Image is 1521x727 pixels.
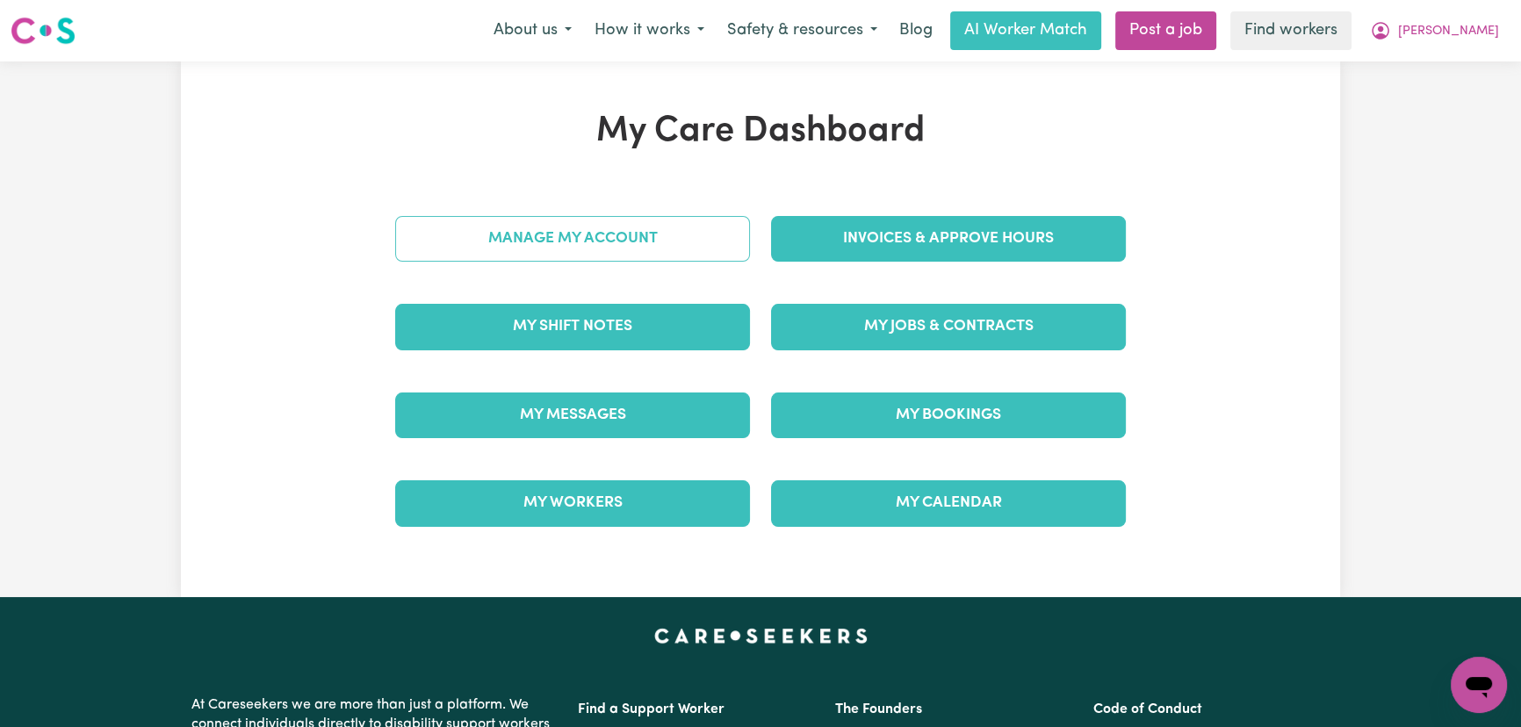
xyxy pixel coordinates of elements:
[889,11,943,50] a: Blog
[395,480,750,526] a: My Workers
[395,216,750,262] a: Manage My Account
[482,12,583,49] button: About us
[11,15,76,47] img: Careseekers logo
[395,392,750,438] a: My Messages
[1093,702,1202,716] a: Code of Conduct
[1115,11,1216,50] a: Post a job
[1359,12,1510,49] button: My Account
[771,216,1126,262] a: Invoices & Approve Hours
[654,629,868,643] a: Careseekers home page
[578,702,724,716] a: Find a Support Worker
[950,11,1101,50] a: AI Worker Match
[835,702,922,716] a: The Founders
[1398,22,1499,41] span: [PERSON_NAME]
[771,304,1126,349] a: My Jobs & Contracts
[716,12,889,49] button: Safety & resources
[11,11,76,51] a: Careseekers logo
[385,111,1136,153] h1: My Care Dashboard
[395,304,750,349] a: My Shift Notes
[1451,657,1507,713] iframe: Button to launch messaging window
[771,480,1126,526] a: My Calendar
[1230,11,1352,50] a: Find workers
[583,12,716,49] button: How it works
[771,392,1126,438] a: My Bookings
